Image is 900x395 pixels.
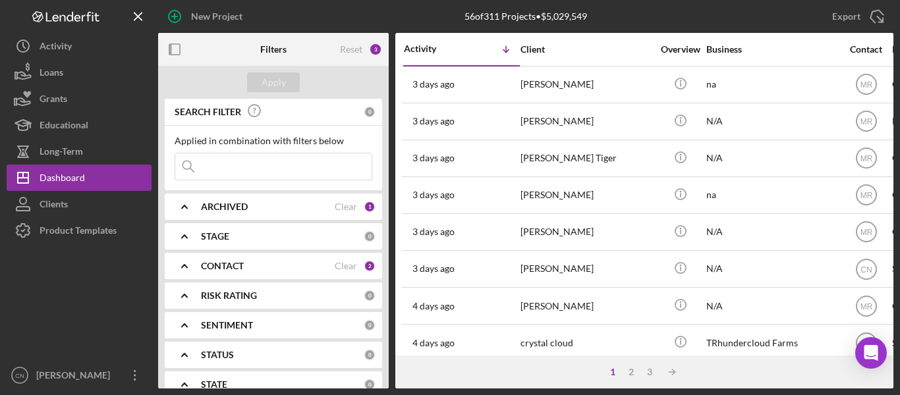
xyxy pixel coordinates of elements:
[201,201,248,212] b: ARCHIVED
[201,379,227,390] b: STATE
[832,3,860,30] div: Export
[7,112,152,138] button: Educational
[706,251,838,286] div: N/A
[40,138,83,168] div: Long-Term
[262,72,286,92] div: Apply
[364,319,376,331] div: 0
[15,372,24,379] text: CN
[40,59,63,89] div: Loans
[7,191,152,217] button: Clients
[706,325,838,360] div: TRhundercloud Farms
[706,141,838,176] div: N/A
[841,44,891,55] div: Contact
[260,44,287,55] b: Filters
[40,217,117,247] div: Product Templates
[706,178,838,213] div: na
[412,190,455,200] time: 2025-08-22 16:56
[201,350,234,360] b: STATUS
[158,3,256,30] button: New Project
[860,154,872,163] text: MR
[412,153,455,163] time: 2025-08-22 17:30
[706,44,838,55] div: Business
[855,337,887,369] div: Open Intercom Messenger
[656,44,705,55] div: Overview
[622,367,640,377] div: 2
[364,260,376,272] div: 2
[364,230,376,242] div: 0
[860,80,872,90] text: MR
[412,116,455,126] time: 2025-08-22 18:02
[860,117,872,126] text: MR
[520,251,652,286] div: [PERSON_NAME]
[464,11,587,22] div: 56 of 311 Projects • $5,029,549
[412,263,455,274] time: 2025-08-22 14:31
[40,165,85,194] div: Dashboard
[201,290,257,301] b: RISK RATING
[520,44,652,55] div: Client
[364,379,376,390] div: 0
[340,44,362,55] div: Reset
[40,86,67,115] div: Grants
[604,367,622,377] div: 1
[7,165,152,191] button: Dashboard
[412,301,455,311] time: 2025-08-21 23:45
[860,302,872,311] text: MR
[175,107,241,117] b: SEARCH FILTER
[412,338,455,348] time: 2025-08-21 22:28
[819,3,893,30] button: Export
[412,79,455,90] time: 2025-08-22 18:25
[706,104,838,139] div: N/A
[520,141,652,176] div: [PERSON_NAME] Tiger
[7,138,152,165] button: Long-Term
[860,191,872,200] text: MR
[364,349,376,361] div: 0
[404,43,462,54] div: Activity
[369,43,382,56] div: 3
[640,367,659,377] div: 3
[706,215,838,250] div: N/A
[247,72,300,92] button: Apply
[364,201,376,213] div: 1
[40,191,68,221] div: Clients
[860,265,872,274] text: CN
[191,3,242,30] div: New Project
[520,215,652,250] div: [PERSON_NAME]
[175,136,372,146] div: Applied in combination with filters below
[706,288,838,323] div: N/A
[364,106,376,118] div: 0
[412,226,455,237] time: 2025-08-22 14:31
[520,288,652,323] div: [PERSON_NAME]
[335,261,357,271] div: Clear
[706,67,838,102] div: na
[7,362,152,388] button: CN[PERSON_NAME]
[520,325,652,360] div: crystal cloud
[520,178,652,213] div: [PERSON_NAME]
[860,228,872,237] text: MR
[33,362,119,392] div: [PERSON_NAME]
[201,320,253,330] b: SENTIMENT
[335,201,357,212] div: Clear
[7,33,152,59] button: Activity
[201,261,244,271] b: CONTACT
[520,104,652,139] div: [PERSON_NAME]
[201,231,229,242] b: STAGE
[40,33,72,63] div: Activity
[7,59,152,86] button: Loans
[364,290,376,302] div: 0
[7,86,152,112] button: Grants
[520,67,652,102] div: [PERSON_NAME]
[7,217,152,244] button: Product Templates
[40,112,88,142] div: Educational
